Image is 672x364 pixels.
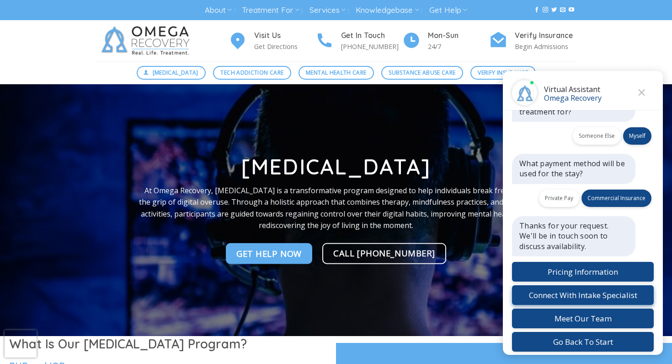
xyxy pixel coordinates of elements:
span: Mental Health Care [306,68,366,77]
a: Verify Insurance [470,66,536,80]
h4: Mon-Sun [428,30,489,42]
h4: Verify Insurance [515,30,576,42]
a: Knowledgebase [356,2,419,19]
a: Follow on YouTube [569,7,574,13]
img: Omega Recovery [96,20,199,61]
a: Services [309,2,346,19]
span: Verify Insurance [478,68,528,77]
span: [MEDICAL_DATA] [153,68,198,77]
strong: [MEDICAL_DATA] [241,153,431,180]
a: Substance Abuse Care [381,66,463,80]
p: Begin Admissions [515,41,576,52]
p: At Omega Recovery, [MEDICAL_DATA] is a transformative program designed to help individuals break ... [139,185,533,231]
a: Verify Insurance Begin Admissions [489,30,576,52]
a: Get Help NOw [226,243,312,264]
h1: What Is Our [MEDICAL_DATA] Program? [9,336,327,352]
iframe: reCAPTCHA [5,330,37,358]
a: [MEDICAL_DATA] [137,66,206,80]
p: Get Directions [254,41,315,52]
a: Send us an email [560,7,565,13]
a: Get In Touch [PHONE_NUMBER] [315,30,402,52]
span: Tech Addiction Care [220,68,283,77]
a: Visit Us Get Directions [229,30,315,52]
p: [PHONE_NUMBER] [341,41,402,52]
a: About [205,2,232,19]
a: Mental Health Care [299,66,374,80]
h4: Visit Us [254,30,315,42]
a: Get Help [429,2,467,19]
a: Follow on Facebook [534,7,539,13]
a: Follow on Twitter [551,7,557,13]
a: Tech Addiction Care [213,66,291,80]
span: Get Help NOw [236,247,302,260]
a: Follow on Instagram [543,7,548,13]
h4: Get In Touch [341,30,402,42]
span: Substance Abuse Care [389,68,455,77]
a: Treatment For [242,2,299,19]
a: Call [PHONE_NUMBER] [322,243,446,264]
span: Call [PHONE_NUMBER] [333,246,435,260]
p: 24/7 [428,41,489,52]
